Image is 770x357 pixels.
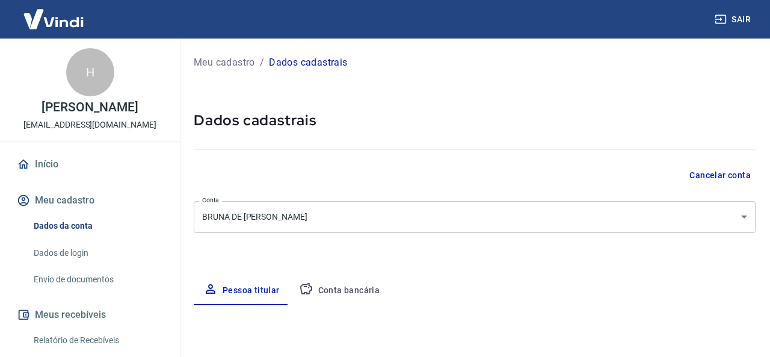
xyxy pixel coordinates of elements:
button: Conta bancária [289,276,390,305]
a: Meu cadastro [194,55,255,70]
a: Envio de documentos [29,267,165,292]
div: H [66,48,114,96]
h5: Dados cadastrais [194,111,756,130]
a: Início [14,151,165,178]
a: Relatório de Recebíveis [29,328,165,353]
button: Pessoa titular [194,276,289,305]
button: Sair [712,8,756,31]
button: Cancelar conta [685,164,756,187]
label: Conta [202,196,219,205]
div: BRUNA DE [PERSON_NAME] [194,201,756,233]
a: Dados de login [29,241,165,265]
a: Dados da conta [29,214,165,238]
button: Meu cadastro [14,187,165,214]
p: [EMAIL_ADDRESS][DOMAIN_NAME] [23,119,156,131]
p: [PERSON_NAME] [42,101,138,114]
p: Dados cadastrais [269,55,347,70]
p: / [260,55,264,70]
button: Meus recebíveis [14,302,165,328]
img: Vindi [14,1,93,37]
